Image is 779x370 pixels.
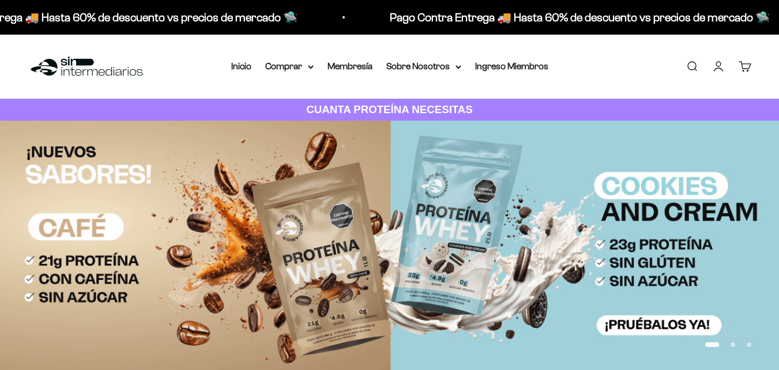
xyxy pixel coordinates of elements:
[386,59,461,74] summary: Sobre Nosotros
[306,103,473,115] strong: CUANTA PROTEÍNA NECESITAS
[231,61,251,71] a: Inicio
[475,61,548,71] a: Ingreso Miembros
[390,8,770,27] p: Pago Contra Entrega 🚚 Hasta 60% de descuento vs precios de mercado 🛸
[265,59,314,74] summary: Comprar
[328,61,372,71] a: Membresía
